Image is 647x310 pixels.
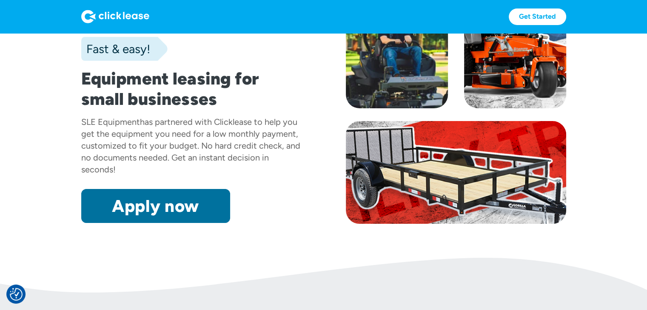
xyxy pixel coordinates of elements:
img: Logo [81,10,149,23]
a: Get Started [509,8,566,25]
div: SLE Equipment [81,117,140,127]
div: Fast & easy! [81,40,150,57]
div: has partnered with Clicklease to help you get the equipment you need for a low monthly payment, c... [81,117,300,175]
button: Consent Preferences [10,288,23,301]
h1: Equipment leasing for small businesses [81,68,302,109]
img: Revisit consent button [10,288,23,301]
a: Apply now [81,189,230,223]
